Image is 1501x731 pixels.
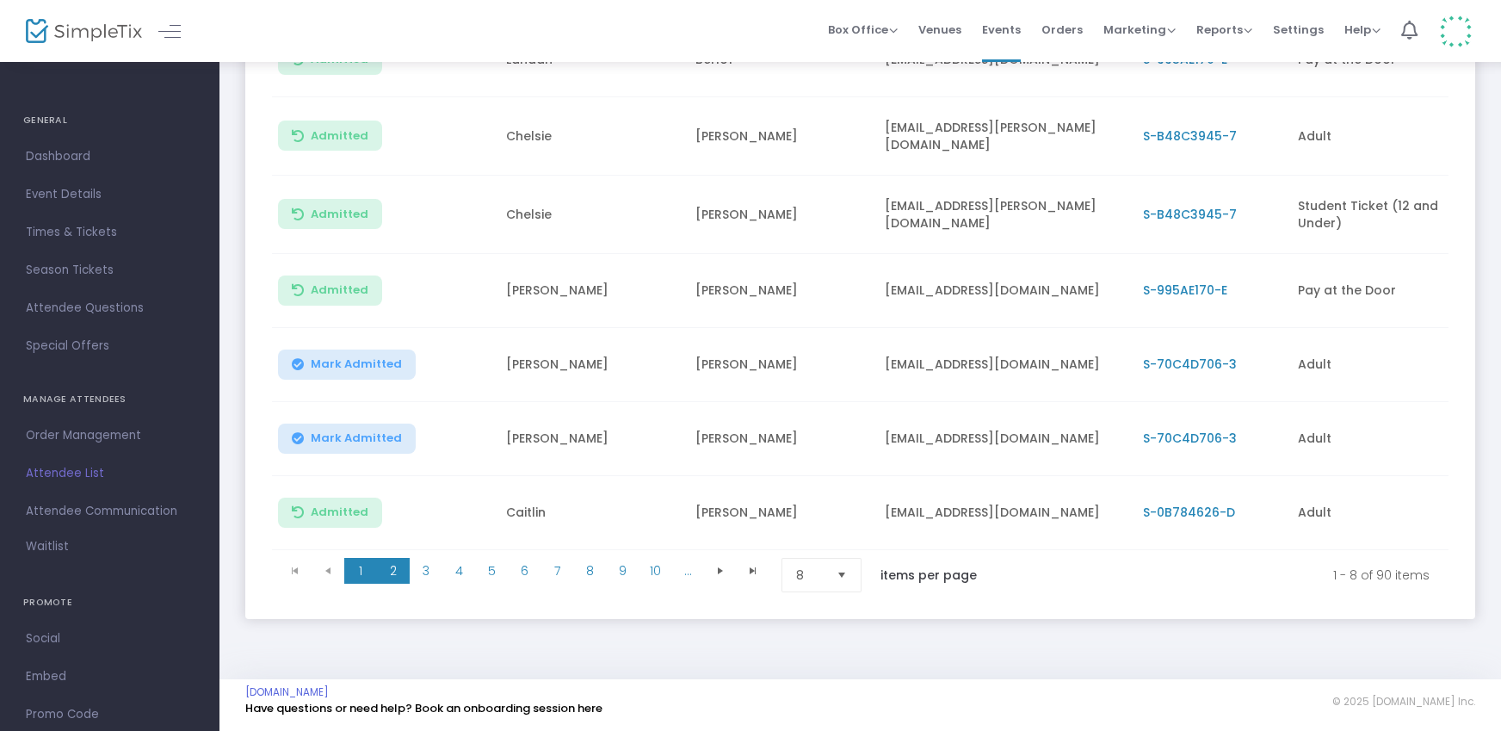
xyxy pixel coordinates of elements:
span: Page 10 [639,558,671,584]
span: S-995AE170-E [1143,282,1227,299]
kendo-pager-info: 1 - 8 of 90 items [1013,558,1430,592]
span: Special Offers [26,335,194,357]
span: Settings [1273,8,1324,52]
td: [PERSON_NAME] [685,328,874,402]
span: Venues [918,8,961,52]
a: Have questions or need help? Book an onboarding session here [245,700,602,716]
span: Mark Admitted [311,357,402,371]
button: Mark Admitted [278,350,416,380]
span: Dashboard [26,146,194,168]
td: [EMAIL_ADDRESS][DOMAIN_NAME] [874,476,1133,550]
span: Page 3 [410,558,442,584]
label: items per page [880,567,977,584]
span: Page 1 [344,558,377,584]
span: S-B48C3945-7 [1143,206,1237,223]
span: Mark Admitted [311,431,402,445]
button: Admitted [278,121,382,151]
a: [DOMAIN_NAME] [245,685,329,699]
button: Admitted [278,276,382,306]
td: [PERSON_NAME] [496,328,685,402]
span: Social [26,628,194,650]
td: [PERSON_NAME] [685,176,874,254]
span: Page 2 [377,558,410,584]
td: Chelsie [496,97,685,176]
span: Times & Tickets [26,221,194,244]
span: Page 4 [442,558,475,584]
span: Go to the last page [746,564,760,578]
span: Promo Code [26,703,194,726]
span: Page 7 [540,558,573,584]
button: Admitted [278,199,382,229]
td: Adult [1288,476,1477,550]
span: Box Office [828,22,898,38]
span: Page 5 [475,558,508,584]
td: Student Ticket (12 and Under) [1288,176,1477,254]
span: Help [1344,22,1381,38]
span: Admitted [311,505,368,519]
span: 8 [796,567,823,584]
td: [EMAIL_ADDRESS][PERSON_NAME][DOMAIN_NAME] [874,176,1133,254]
span: © 2025 [DOMAIN_NAME] Inc. [1332,695,1475,709]
td: [PERSON_NAME] [685,254,874,328]
span: Attendee Questions [26,297,194,319]
td: Adult [1288,328,1477,402]
h4: GENERAL [23,103,196,138]
span: Page 6 [508,558,540,584]
td: Adult [1288,97,1477,176]
span: S-70C4D706-3 [1143,430,1237,447]
span: Admitted [311,53,368,66]
span: Reports [1196,22,1252,38]
span: Orders [1041,8,1083,52]
span: Attendee Communication [26,500,194,523]
span: Page 9 [606,558,639,584]
span: S-70C4D706-3 [1143,356,1237,373]
td: [PERSON_NAME] [496,402,685,476]
span: Embed [26,666,194,688]
span: S-B48C3945-7 [1143,127,1237,145]
span: Order Management [26,424,194,447]
span: Attendee List [26,462,194,485]
td: [EMAIL_ADDRESS][DOMAIN_NAME] [874,402,1133,476]
td: Pay at the Door [1288,254,1477,328]
span: Go to the last page [737,558,769,584]
td: [EMAIL_ADDRESS][PERSON_NAME][DOMAIN_NAME] [874,97,1133,176]
span: Events [982,8,1021,52]
span: Season Tickets [26,259,194,282]
td: [PERSON_NAME] [496,254,685,328]
span: Admitted [311,283,368,297]
span: Waitlist [26,538,69,555]
span: Admitted [311,129,368,143]
span: S-0B784626-D [1143,504,1235,521]
span: Admitted [311,208,368,221]
td: [PERSON_NAME] [685,402,874,476]
td: Chelsie [496,176,685,254]
td: Adult [1288,402,1477,476]
h4: MANAGE ATTENDEES [23,382,196,417]
span: Go to the next page [713,564,727,578]
button: Mark Admitted [278,424,416,454]
td: [PERSON_NAME] [685,476,874,550]
button: Select [830,559,854,592]
button: Admitted [278,498,382,528]
span: Event Details [26,183,194,206]
span: Marketing [1103,22,1176,38]
td: [EMAIL_ADDRESS][DOMAIN_NAME] [874,328,1133,402]
td: [EMAIL_ADDRESS][DOMAIN_NAME] [874,254,1133,328]
span: Go to the next page [704,558,737,584]
td: Caitlin [496,476,685,550]
span: Page 8 [573,558,606,584]
h4: PROMOTE [23,585,196,620]
td: [PERSON_NAME] [685,97,874,176]
span: Page 11 [671,558,704,584]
